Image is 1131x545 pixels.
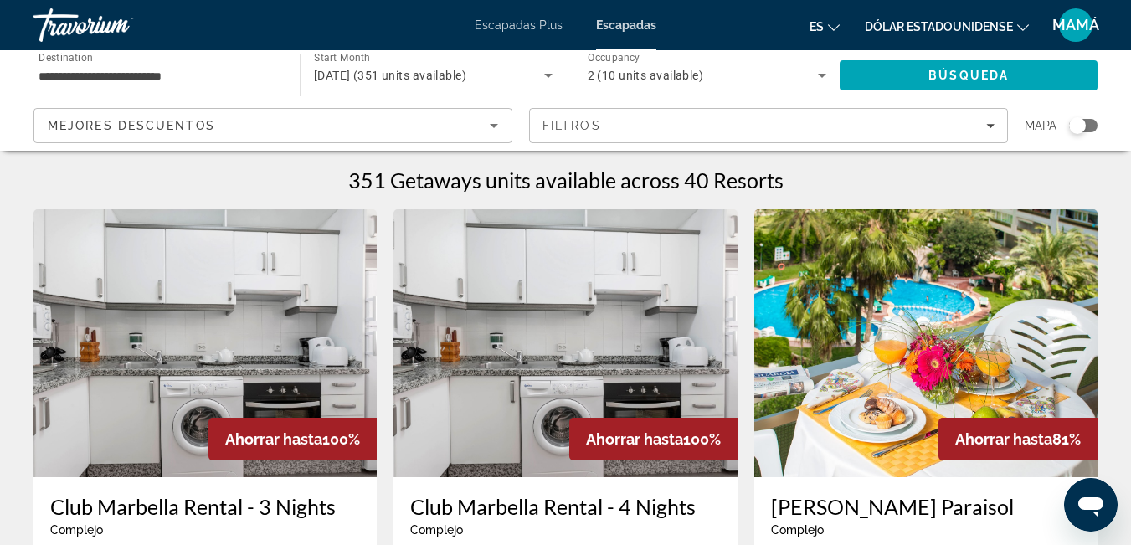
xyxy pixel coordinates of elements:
span: Destination [39,51,93,63]
button: Filters [529,108,1008,143]
span: [DATE] (351 units available) [314,69,466,82]
div: 81% [938,418,1098,460]
img: Club Marbella Rental - 4 Nights [393,209,737,477]
mat-select: Sort by [48,116,498,136]
span: Complejo [50,523,103,537]
div: 100% [569,418,738,460]
font: es [810,20,824,33]
span: Occupancy [588,52,640,64]
span: 2 (10 units available) [588,69,704,82]
a: [PERSON_NAME] Paraisol [771,494,1081,519]
h1: 351 Getaways units available across 40 Resorts [348,167,784,193]
button: Cambiar idioma [810,14,840,39]
a: Club Marbella Rental - 4 Nights [410,494,720,519]
span: Mapa [1025,114,1056,137]
span: Búsqueda [928,69,1009,82]
span: Ahorrar hasta [955,430,1052,448]
span: Complejo [771,523,824,537]
img: Club Marbella Rental - 3 Nights [33,209,377,477]
button: Cambiar moneda [865,14,1029,39]
span: Start Month [314,52,370,64]
button: Search [840,60,1098,90]
a: Club Marbella Rental - 3 Nights [50,494,360,519]
span: Ahorrar hasta [586,430,683,448]
span: Filtros [542,119,601,132]
button: Menú de usuario [1054,8,1098,43]
a: Travorium [33,3,201,47]
span: Mejores descuentos [48,119,215,132]
iframe: Botón para iniciar la ventana de mensajería [1064,478,1118,532]
span: Complejo [410,523,463,537]
font: MAMÁ [1052,16,1099,33]
input: Select destination [39,66,278,86]
a: Escapadas Plus [475,18,563,32]
font: Dólar estadounidense [865,20,1013,33]
div: 100% [208,418,377,460]
img: Ona Jardines Paraisol [754,209,1098,477]
span: Ahorrar hasta [225,430,322,448]
a: Escapadas [596,18,656,32]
